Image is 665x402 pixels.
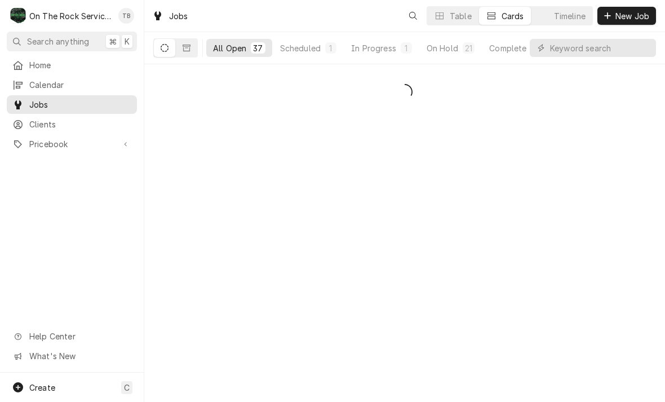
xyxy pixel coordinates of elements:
span: Loading... [397,80,413,104]
div: Todd Brady's Avatar [118,8,134,24]
div: Completed [489,42,531,54]
span: Clients [29,118,131,130]
div: 1 [403,42,410,54]
span: C [124,382,130,394]
div: In Progress [351,42,396,54]
button: Open search [404,7,422,25]
div: 21 [465,42,472,54]
span: What's New [29,350,130,362]
span: Home [29,59,131,71]
span: Calendar [29,79,131,91]
span: Create [29,383,55,392]
div: On Hold [427,42,458,54]
a: Go to Pricebook [7,135,137,153]
span: K [125,36,130,47]
a: Clients [7,115,137,134]
div: O [10,8,26,24]
div: 1 [327,42,334,54]
span: Jobs [29,99,131,111]
div: Timeline [554,10,586,22]
div: 37 [253,42,263,54]
div: On The Rock Services's Avatar [10,8,26,24]
button: Search anything⌘K [7,32,137,51]
span: Pricebook [29,138,114,150]
a: Home [7,56,137,74]
a: Jobs [7,95,137,114]
span: ⌘ [109,36,117,47]
input: Keyword search [550,39,650,57]
a: Go to What's New [7,347,137,365]
div: On The Rock Services [29,10,112,22]
button: New Job [597,7,656,25]
div: All Open [213,42,246,54]
span: Search anything [27,36,89,47]
span: New Job [613,10,651,22]
span: Help Center [29,330,130,342]
div: Cards [502,10,524,22]
a: Calendar [7,76,137,94]
div: TB [118,8,134,24]
a: Go to Help Center [7,327,137,346]
div: Table [450,10,472,22]
div: All Open Jobs List Loading [144,80,665,104]
div: Scheduled [280,42,321,54]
